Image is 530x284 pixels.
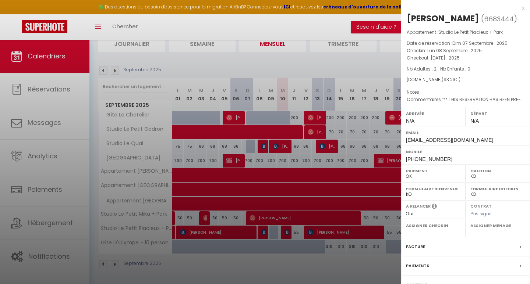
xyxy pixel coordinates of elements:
span: Dim 07 Septembre . 2025 [452,40,508,46]
label: Email [406,129,525,136]
label: Contrat [470,203,492,208]
label: Départ [470,110,525,117]
label: Assigner Menage [470,222,525,229]
p: Checkin : [407,47,524,54]
span: 6683444 [484,14,514,24]
span: N/A [470,118,479,124]
span: [EMAIL_ADDRESS][DOMAIN_NAME] [406,137,493,143]
span: - [421,89,424,95]
label: Facture [406,243,425,251]
span: [PHONE_NUMBER] [406,156,452,162]
div: [PERSON_NAME] [407,12,479,24]
span: Lun 08 Septembre . 2025 [427,47,482,54]
p: Commentaires : [407,96,524,103]
span: Pas signé [470,211,492,217]
span: Nb Adultes : 2 - [407,66,470,72]
label: A relancer [406,203,431,209]
p: Checkout : [407,54,524,62]
i: Sélectionner OUI si vous souhaiter envoyer les séquences de messages post-checkout [432,203,437,211]
p: Date de réservation : [407,40,524,47]
button: Ouvrir le widget de chat LiveChat [6,3,28,25]
p: Appartement : [407,29,524,36]
label: Paiement [406,167,461,175]
label: Paiements [406,262,429,270]
label: Arrivée [406,110,461,117]
label: Formulaire Checkin [470,185,525,193]
span: [DATE] . 2025 [431,55,460,61]
span: ( € ) [442,76,460,83]
span: ( ) [481,14,517,24]
span: 93.21 [444,76,454,83]
label: Assigner Checkin [406,222,461,229]
div: x [401,4,524,12]
span: Studio Le Petit Placieux + Park [438,29,503,35]
label: Formulaire Bienvenue [406,185,461,193]
span: Nb Enfants : 0 [440,66,470,72]
span: N/A [406,118,414,124]
label: Caution [470,167,525,175]
label: Mobile [406,148,525,155]
div: [DOMAIN_NAME] [407,76,524,83]
p: Notes : [407,89,524,96]
iframe: Chat [499,251,524,278]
